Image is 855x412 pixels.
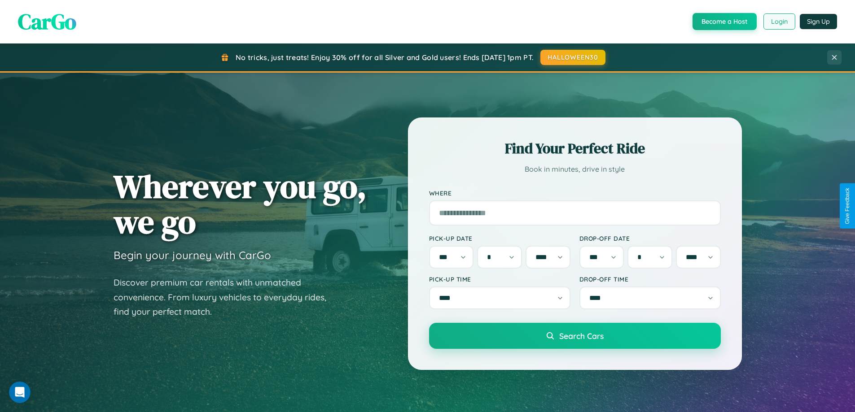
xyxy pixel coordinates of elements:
[429,139,721,158] h2: Find Your Perfect Ride
[18,7,76,36] span: CarGo
[559,331,604,341] span: Search Cars
[9,382,31,403] iframe: Intercom live chat
[114,275,338,319] p: Discover premium car rentals with unmatched convenience. From luxury vehicles to everyday rides, ...
[114,169,367,239] h1: Wherever you go, we go
[800,14,837,29] button: Sign Up
[693,13,757,30] button: Become a Host
[114,248,271,262] h3: Begin your journey with CarGo
[236,53,534,62] span: No tricks, just treats! Enjoy 30% off for all Silver and Gold users! Ends [DATE] 1pm PT.
[844,188,851,224] div: Give Feedback
[429,189,721,197] label: Where
[429,234,570,242] label: Pick-up Date
[579,234,721,242] label: Drop-off Date
[763,13,795,30] button: Login
[429,323,721,349] button: Search Cars
[579,275,721,283] label: Drop-off Time
[429,163,721,176] p: Book in minutes, drive in style
[540,50,605,65] button: HALLOWEEN30
[429,275,570,283] label: Pick-up Time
